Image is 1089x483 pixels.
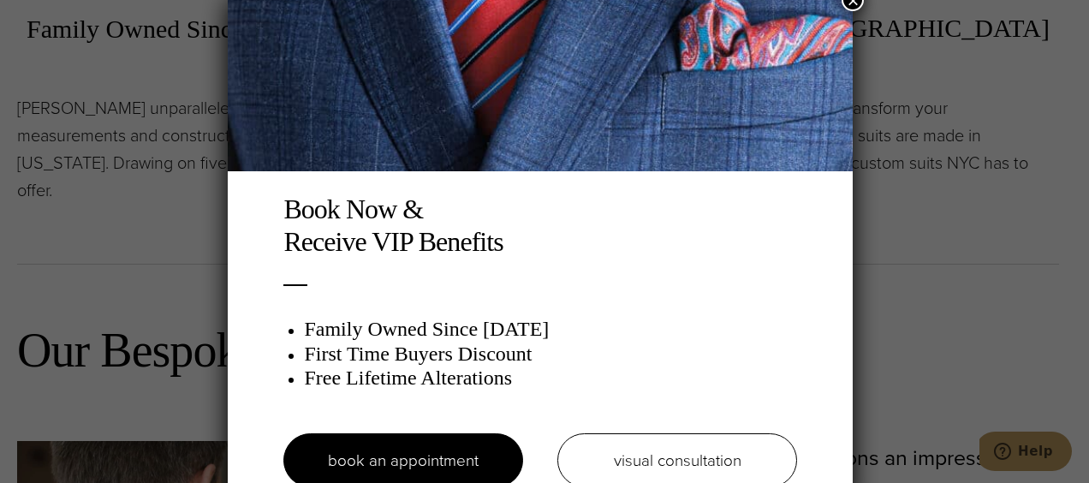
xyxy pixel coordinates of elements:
h3: First Time Buyers Discount [304,342,797,367]
h3: Family Owned Since [DATE] [304,317,797,342]
h2: Book Now & Receive VIP Benefits [283,193,797,259]
h3: Free Lifetime Alterations [304,366,797,391]
span: Help [39,12,74,27]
